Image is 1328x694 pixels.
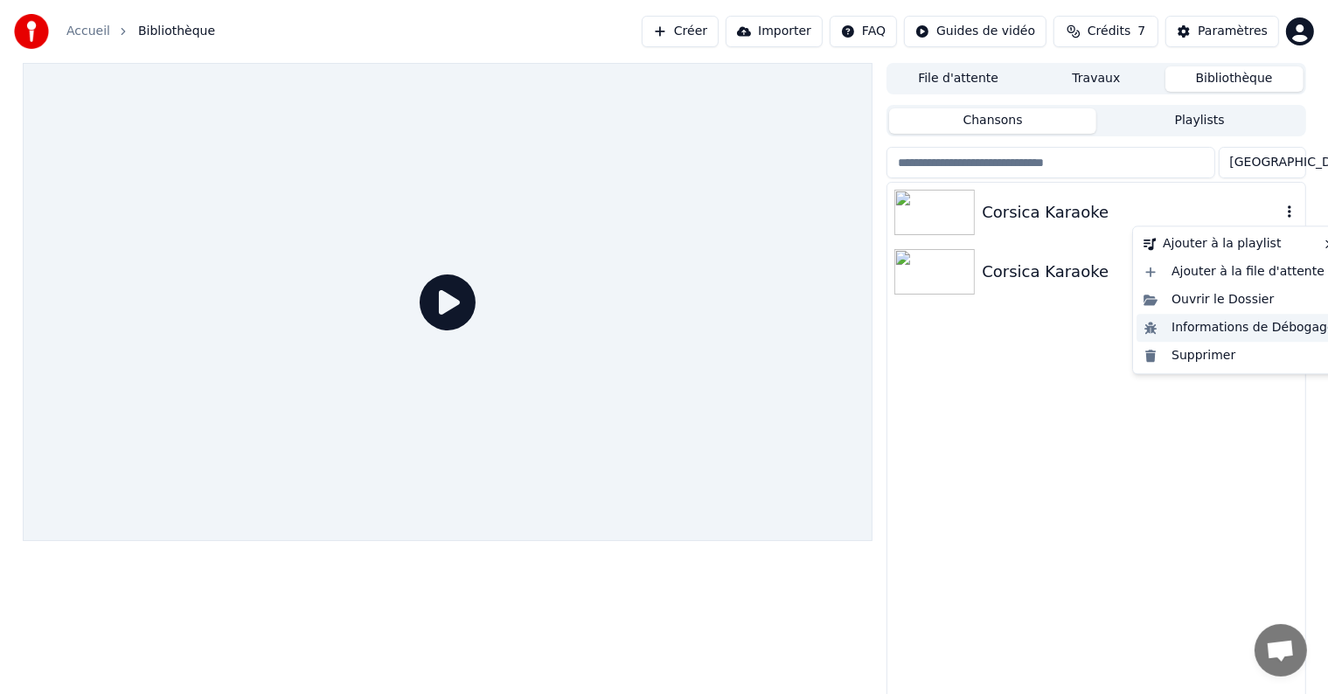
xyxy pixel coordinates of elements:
span: Bibliothèque [138,23,215,40]
div: Corsica Karaoke [982,260,1297,284]
nav: breadcrumb [66,23,215,40]
div: Paramètres [1198,23,1268,40]
img: youka [14,14,49,49]
div: Ouvrir le chat [1255,624,1307,677]
span: Crédits [1088,23,1130,40]
button: Crédits7 [1053,16,1158,47]
div: Corsica Karaoke [982,200,1280,225]
button: Chansons [889,108,1096,134]
button: Guides de vidéo [904,16,1046,47]
a: Accueil [66,23,110,40]
button: Paramètres [1165,16,1279,47]
button: Créer [642,16,719,47]
button: Travaux [1027,66,1165,92]
span: 7 [1137,23,1145,40]
button: FAQ [830,16,897,47]
button: Bibliothèque [1165,66,1304,92]
button: File d'attente [889,66,1027,92]
button: Playlists [1096,108,1304,134]
button: Importer [726,16,823,47]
